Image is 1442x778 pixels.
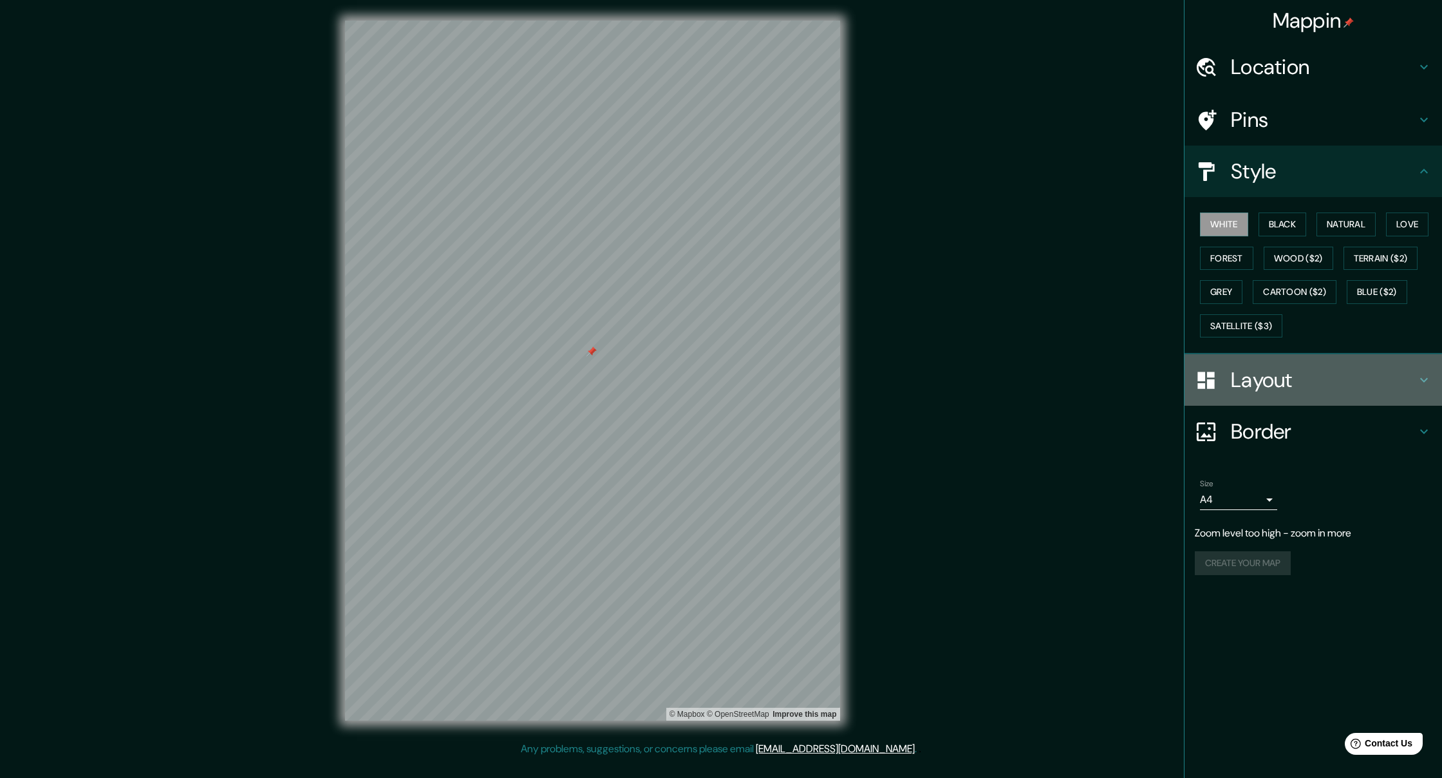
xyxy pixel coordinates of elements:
div: A4 [1200,489,1277,510]
h4: Pins [1231,107,1416,133]
button: Blue ($2) [1347,280,1407,304]
p: Zoom level too high - zoom in more [1195,526,1432,541]
button: Love [1386,213,1428,236]
button: Grey [1200,280,1242,304]
a: Mapbox [669,710,705,719]
button: Wood ($2) [1264,247,1333,270]
iframe: Help widget launcher [1327,728,1428,764]
img: pin-icon.png [1344,17,1354,28]
a: OpenStreetMap [707,710,769,719]
button: Black [1259,213,1307,236]
p: Any problems, suggestions, or concerns please email . [521,741,917,757]
a: [EMAIL_ADDRESS][DOMAIN_NAME] [756,742,915,755]
h4: Border [1231,419,1416,444]
div: Pins [1184,94,1442,146]
div: Border [1184,406,1442,457]
h4: Mappin [1273,8,1354,33]
h4: Style [1231,158,1416,184]
a: Map feedback [772,710,836,719]
button: Cartoon ($2) [1253,280,1336,304]
div: Style [1184,146,1442,197]
div: . [917,741,919,757]
div: Location [1184,41,1442,93]
button: Forest [1200,247,1253,270]
button: Natural [1316,213,1376,236]
button: White [1200,213,1248,236]
canvas: Map [345,21,840,721]
div: Layout [1184,354,1442,406]
h4: Layout [1231,367,1416,393]
h4: Location [1231,54,1416,80]
button: Satellite ($3) [1200,314,1282,338]
button: Terrain ($2) [1344,247,1418,270]
div: . [919,741,921,757]
label: Size [1200,479,1213,489]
